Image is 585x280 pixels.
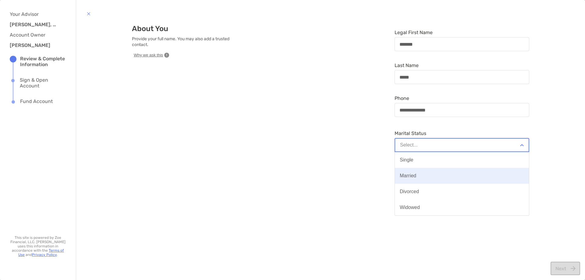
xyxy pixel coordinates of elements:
input: Legal First Name [395,42,529,47]
h3: [PERSON_NAME], CFP® [10,22,58,27]
input: Last Name [395,75,529,80]
h3: [PERSON_NAME] [10,42,58,48]
h3: About You [132,24,236,33]
button: Married [395,168,529,184]
div: Married [400,173,416,179]
img: Open dropdown arrow [520,144,524,146]
div: Review & Complete Information [20,56,66,67]
h4: Account Owner [10,32,62,38]
input: Phone [395,108,529,113]
p: Provide your full name. You may also add a trusted contact. [132,36,236,48]
span: Phone [395,95,529,101]
div: Sign & Open Account [20,77,66,89]
div: Fund Account [20,98,53,105]
div: Divorced [400,189,419,194]
a: Privacy Policy [32,253,57,257]
span: Why we ask this [134,52,163,58]
button: Widowed [395,200,529,215]
div: Widowed [400,205,420,210]
span: Marital Status [395,130,529,136]
a: Terms of Use [18,248,64,257]
div: Single [400,157,413,163]
button: Select... [395,138,529,152]
h4: Your Advisor [10,11,62,17]
p: This site is powered by Zoe Financial, LLC. [PERSON_NAME] uses this information in accordance wit... [10,236,66,257]
button: Divorced [395,184,529,200]
span: Last Name [395,62,529,68]
button: Single [395,152,529,168]
button: Why we ask this [132,52,171,58]
span: Legal First Name [395,30,529,35]
div: Select... [400,142,418,148]
img: button icon [87,10,90,17]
